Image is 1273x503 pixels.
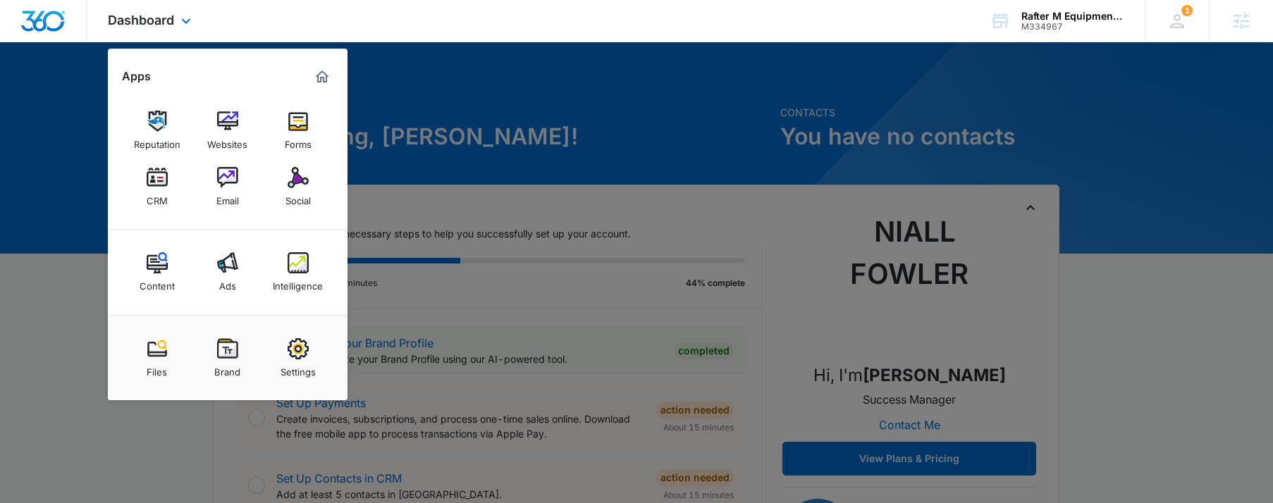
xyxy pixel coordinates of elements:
h2: Apps [122,70,151,83]
div: account name [1021,11,1124,22]
a: Social [271,160,325,213]
a: Reputation [130,104,184,157]
a: Marketing 360® Dashboard [311,66,333,88]
a: Content [130,245,184,299]
span: 1 [1181,5,1193,16]
a: Forms [271,104,325,157]
a: Intelligence [271,245,325,299]
div: CRM [147,188,168,206]
div: Email [216,188,239,206]
a: Brand [201,331,254,385]
div: account id [1021,22,1124,32]
div: Reputation [134,132,180,150]
div: Ads [219,273,236,292]
a: Ads [201,245,254,299]
a: CRM [130,160,184,213]
div: Intelligence [273,273,323,292]
a: Websites [201,104,254,157]
div: notifications count [1181,5,1193,16]
div: Social [285,188,311,206]
div: Brand [214,359,240,378]
a: Files [130,331,184,385]
a: Settings [271,331,325,385]
a: Email [201,160,254,213]
div: Websites [207,132,247,150]
span: Dashboard [108,13,174,27]
div: Files [147,359,167,378]
div: Settings [281,359,316,378]
div: Forms [285,132,312,150]
div: Content [140,273,175,292]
